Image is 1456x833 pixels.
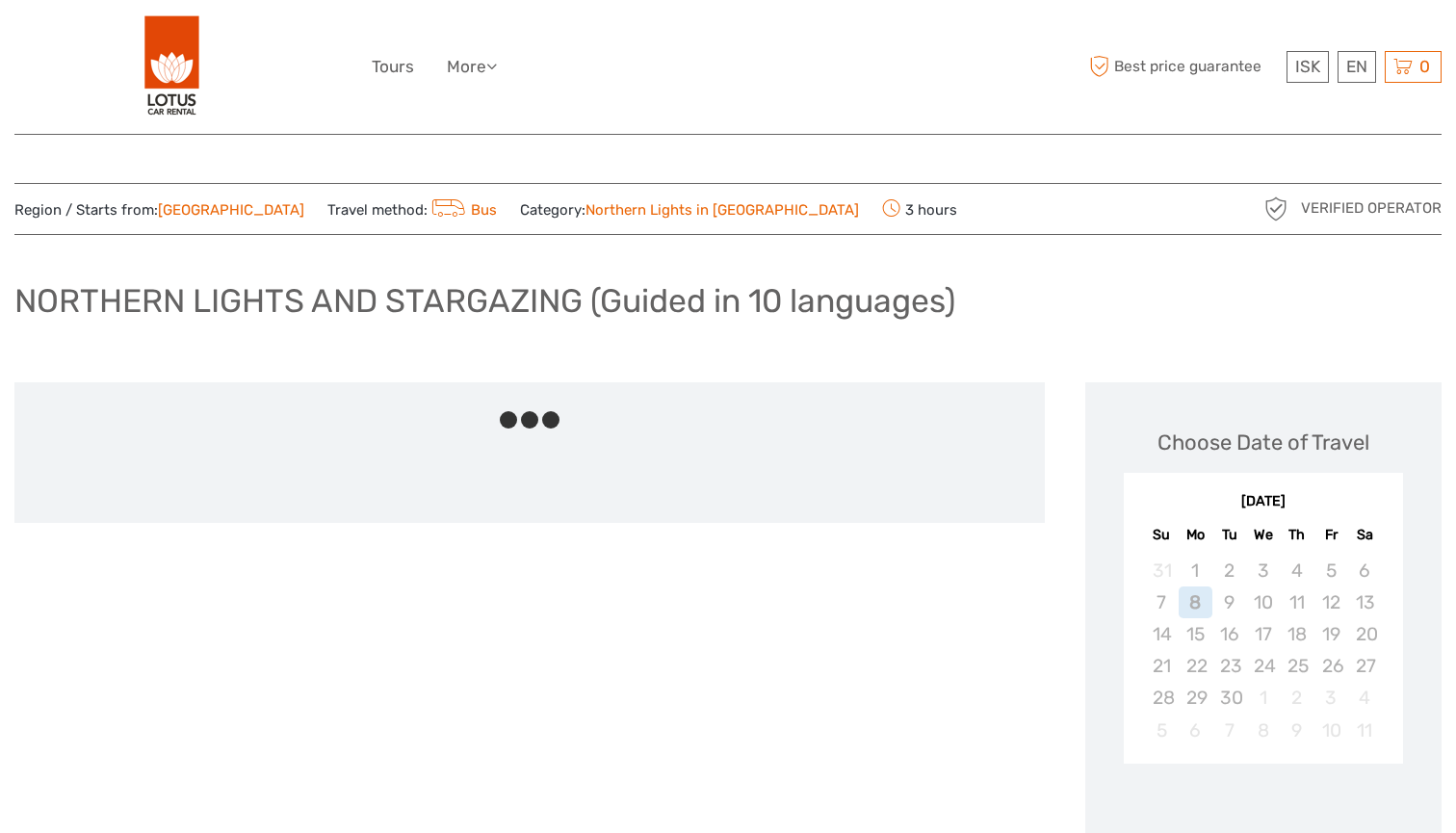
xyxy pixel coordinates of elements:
div: Tu [1212,522,1246,548]
div: Mo [1179,522,1212,548]
a: Tours [372,53,414,81]
div: Choose Date of Travel [1157,428,1369,457]
span: Best price guarantee [1085,51,1283,83]
div: Not available Tuesday, September 23rd, 2025 [1212,650,1246,682]
div: Not available Wednesday, October 8th, 2025 [1246,715,1280,746]
div: Not available Wednesday, October 1st, 2025 [1246,682,1280,714]
div: Not available Friday, September 5th, 2025 [1314,555,1348,586]
div: Not available Friday, September 12th, 2025 [1314,586,1348,618]
div: Not available Wednesday, September 17th, 2025 [1246,618,1280,650]
div: Not available Monday, October 6th, 2025 [1179,715,1212,746]
div: Not available Friday, September 26th, 2025 [1314,650,1348,682]
img: 443-e2bd2384-01f0-477a-b1bf-f993e7f52e7d_logo_big.png [144,14,200,119]
span: Verified Operator [1301,198,1442,219]
a: Northern Lights in [GEOGRAPHIC_DATA] [585,201,859,219]
div: Not available Thursday, October 9th, 2025 [1280,715,1313,746]
div: Not available Tuesday, September 9th, 2025 [1212,586,1246,618]
a: [GEOGRAPHIC_DATA] [158,201,304,219]
div: Not available Monday, September 8th, 2025 [1179,586,1212,618]
div: Not available Thursday, September 25th, 2025 [1280,650,1313,682]
div: [DATE] [1124,492,1404,512]
div: Not available Monday, September 1st, 2025 [1179,555,1212,586]
div: Not available Thursday, September 4th, 2025 [1280,555,1313,586]
span: Category: [520,200,859,221]
div: Not available Sunday, August 31st, 2025 [1145,555,1179,586]
div: Not available Tuesday, September 30th, 2025 [1212,682,1246,714]
div: Not available Sunday, September 14th, 2025 [1145,618,1179,650]
span: Travel method: [327,195,497,222]
div: Not available Saturday, October 4th, 2025 [1348,682,1382,714]
div: Not available Tuesday, September 16th, 2025 [1212,618,1246,650]
div: EN [1338,51,1376,83]
div: Not available Saturday, October 11th, 2025 [1348,715,1382,746]
div: Su [1145,522,1179,548]
div: Sa [1348,522,1382,548]
div: Not available Sunday, September 28th, 2025 [1145,682,1179,714]
h1: NORTHERN LIGHTS AND STARGAZING (Guided in 10 languages) [14,281,955,321]
div: Not available Saturday, September 6th, 2025 [1348,555,1382,586]
div: Not available Saturday, September 13th, 2025 [1348,586,1382,618]
div: Not available Tuesday, September 2nd, 2025 [1212,555,1246,586]
div: Not available Monday, September 29th, 2025 [1179,682,1212,714]
div: Not available Sunday, September 21st, 2025 [1145,650,1179,682]
div: Not available Sunday, September 7th, 2025 [1145,586,1179,618]
div: Not available Friday, September 19th, 2025 [1314,618,1348,650]
div: Not available Tuesday, October 7th, 2025 [1212,715,1246,746]
div: Not available Monday, September 15th, 2025 [1179,618,1212,650]
span: ISK [1295,57,1320,76]
div: Not available Sunday, October 5th, 2025 [1145,715,1179,746]
span: Region / Starts from: [14,200,304,221]
div: Not available Thursday, October 2nd, 2025 [1280,682,1313,714]
div: Not available Wednesday, September 10th, 2025 [1246,586,1280,618]
span: 0 [1417,57,1433,76]
div: Not available Saturday, September 20th, 2025 [1348,618,1382,650]
div: We [1246,522,1280,548]
div: Not available Thursday, September 18th, 2025 [1280,618,1313,650]
div: Loading... [1258,814,1270,826]
img: verified_operator_grey_128.png [1261,194,1291,224]
a: Bus [428,201,497,219]
div: Not available Monday, September 22nd, 2025 [1179,650,1212,682]
a: More [447,53,497,81]
div: Not available Saturday, September 27th, 2025 [1348,650,1382,682]
div: Not available Friday, October 10th, 2025 [1314,715,1348,746]
div: Not available Friday, October 3rd, 2025 [1314,682,1348,714]
div: Th [1280,522,1313,548]
div: Not available Thursday, September 11th, 2025 [1280,586,1313,618]
div: Fr [1314,522,1348,548]
div: month 2025-09 [1130,555,1397,746]
span: 3 hours [882,195,957,222]
div: Not available Wednesday, September 24th, 2025 [1246,650,1280,682]
div: Not available Wednesday, September 3rd, 2025 [1246,555,1280,586]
